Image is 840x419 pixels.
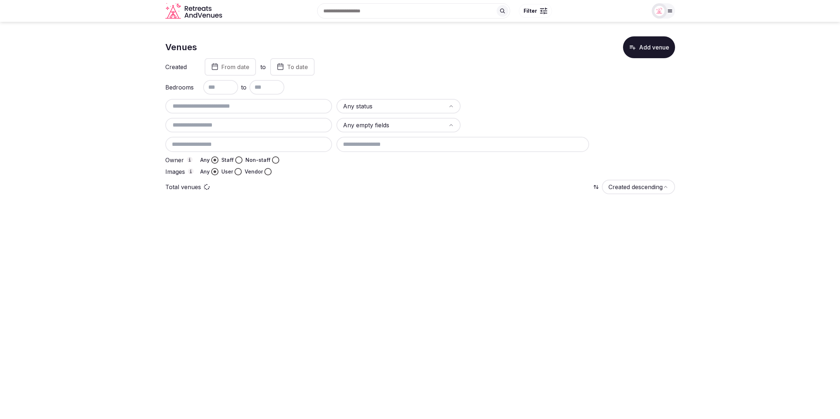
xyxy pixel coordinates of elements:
h1: Venues [165,41,197,53]
label: Vendor [245,168,263,175]
span: Filter [524,7,537,15]
span: to [241,83,247,92]
button: From date [205,58,256,76]
button: Images [188,168,194,174]
span: From date [221,63,249,71]
label: Owner [165,157,194,163]
label: User [221,168,233,175]
img: miaceralde [654,6,664,16]
button: To date [270,58,315,76]
label: Bedrooms [165,84,194,90]
label: Staff [221,156,234,164]
label: Created [165,64,194,70]
label: to [260,63,266,71]
a: Visit the homepage [165,3,224,19]
button: Filter [519,4,552,18]
button: Add venue [623,36,675,58]
label: Any [200,156,210,164]
label: Images [165,168,194,175]
span: To date [287,63,308,71]
p: Total venues [165,183,201,191]
button: Owner [187,157,193,163]
label: Non-staff [245,156,271,164]
svg: Retreats and Venues company logo [165,3,224,19]
label: Any [200,168,210,175]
